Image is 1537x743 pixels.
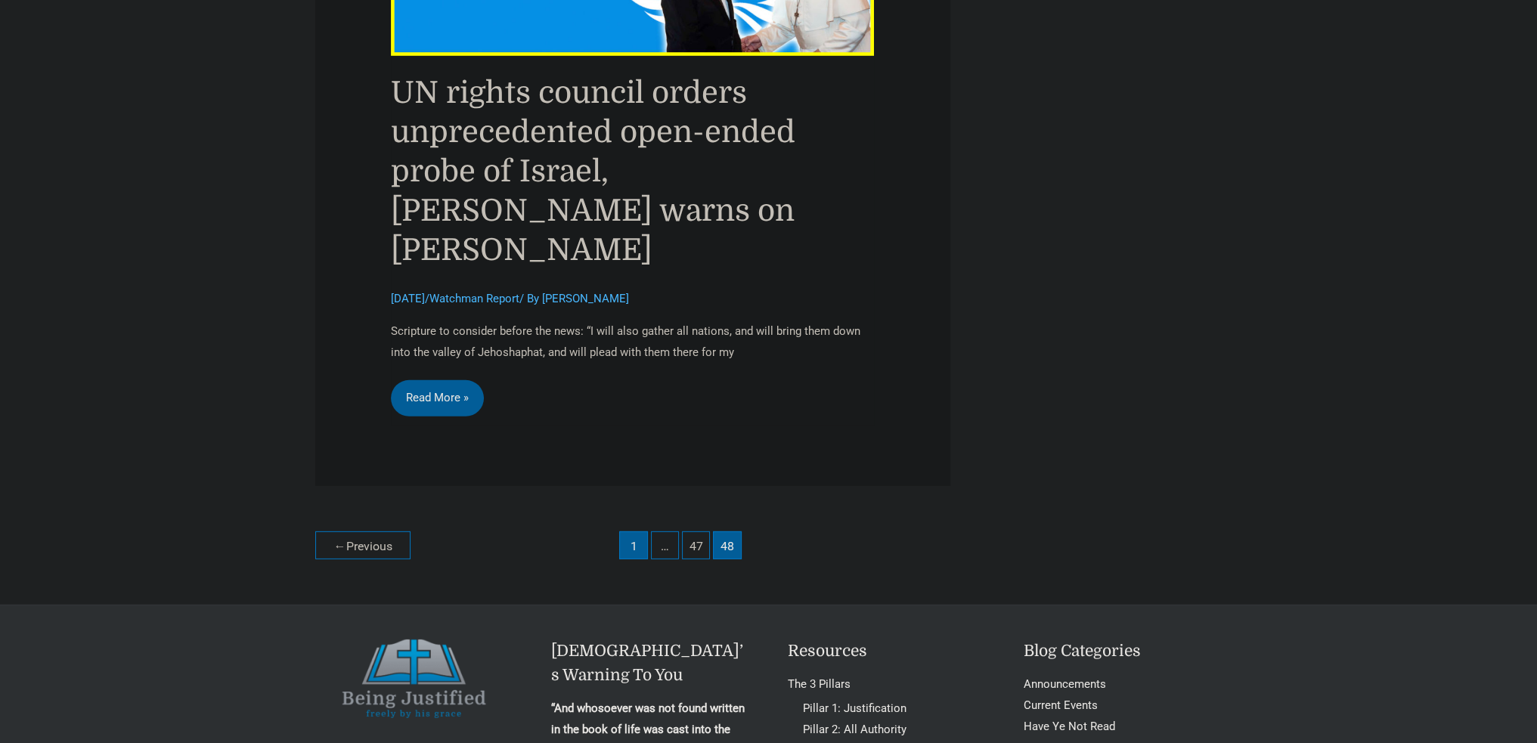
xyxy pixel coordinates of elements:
nav: Post pagination [315,531,950,559]
span: … [651,531,679,559]
a: Pillar 2: All Authority [803,723,906,736]
a: Previous [315,531,411,559]
a: Announcements [1024,677,1106,691]
span: [DATE] [391,292,425,305]
p: Scripture to consider before the news: “I will also gather all nations, and will bring them down ... [391,321,875,364]
a: Watchman Report [429,292,519,305]
a: Have Ye Not Read [1024,720,1115,733]
a: [PERSON_NAME] [542,292,629,305]
span: Page 48 [713,531,741,559]
a: The 3 Pillars [788,677,851,691]
a: UN rights council orders unprecedented open-ended probe of Israel, [PERSON_NAME] warns on [PERSON... [391,76,795,268]
a: Read More » [391,380,484,416]
a: Page 1 [619,531,647,559]
a: Current Events [1024,698,1098,712]
h2: Resources [788,639,987,664]
a: Pillar 1: Justification [803,701,906,715]
div: / / By [391,291,875,308]
h2: [DEMOGRAPHIC_DATA]’s Warning To You [551,639,750,687]
a: Page 47 [682,531,710,559]
span: ← [333,539,346,553]
h2: Blog Categories [1024,639,1222,664]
